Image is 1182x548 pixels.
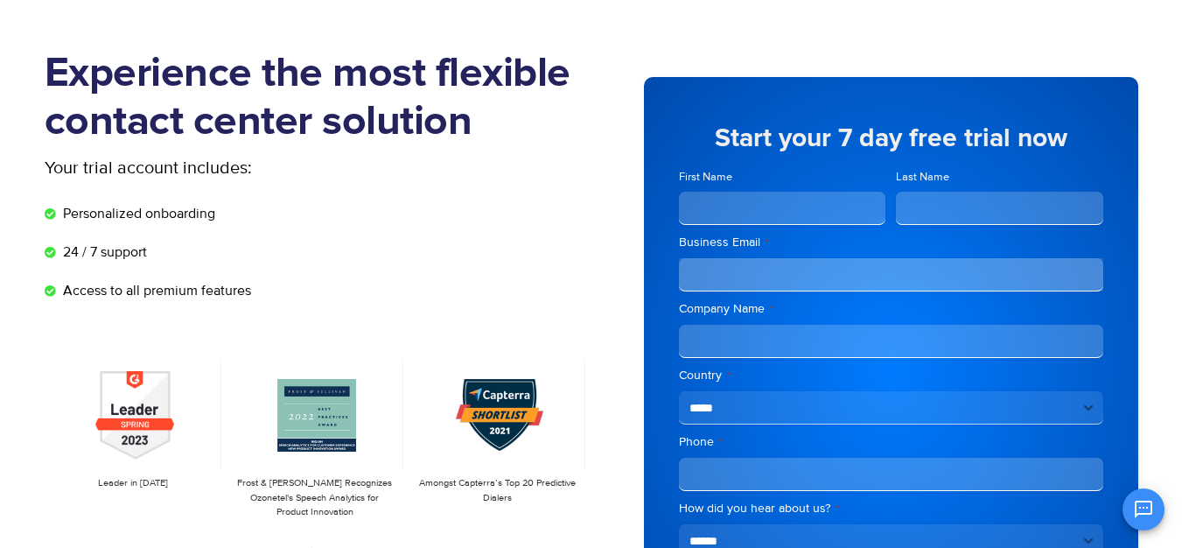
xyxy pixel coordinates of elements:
[45,155,460,181] p: Your trial account includes:
[1123,488,1165,530] button: Open chat
[679,125,1103,151] h5: Start your 7 day free trial now
[235,476,395,520] p: Frost & [PERSON_NAME] Recognizes Ozonetel's Speech Analytics for Product Innovation
[59,280,251,301] span: Access to all premium features
[679,169,886,186] label: First Name
[45,50,591,146] h1: Experience the most flexible contact center solution
[896,169,1103,186] label: Last Name
[59,203,215,224] span: Personalized onboarding
[679,234,1103,251] label: Business Email
[679,500,1103,517] label: How did you hear about us?
[679,300,1103,318] label: Company Name
[679,367,1103,384] label: Country
[679,433,1103,451] label: Phone
[59,242,147,263] span: 24 / 7 support
[417,476,577,505] p: Amongst Capterra’s Top 20 Predictive Dialers
[53,476,213,491] p: Leader in [DATE]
